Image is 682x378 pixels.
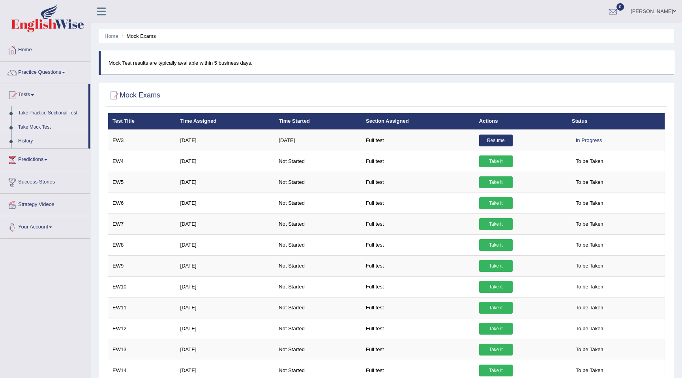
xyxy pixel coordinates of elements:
[362,113,475,130] th: Section Assigned
[475,113,568,130] th: Actions
[176,276,275,297] td: [DATE]
[362,276,475,297] td: Full test
[0,216,90,236] a: Your Account
[274,193,362,213] td: Not Started
[362,339,475,360] td: Full test
[108,318,176,339] td: EW12
[0,39,90,59] a: Home
[176,172,275,193] td: [DATE]
[572,344,607,356] span: To be Taken
[108,339,176,360] td: EW13
[176,234,275,255] td: [DATE]
[274,213,362,234] td: Not Started
[479,365,513,376] a: Take it
[274,172,362,193] td: Not Started
[274,130,362,151] td: [DATE]
[362,151,475,172] td: Full test
[0,171,90,191] a: Success Stories
[120,32,156,40] li: Mock Exams
[362,213,475,234] td: Full test
[176,297,275,318] td: [DATE]
[108,255,176,276] td: EW9
[176,255,275,276] td: [DATE]
[479,344,513,356] a: Take it
[176,113,275,130] th: Time Assigned
[15,120,88,135] a: Take Mock Test
[362,297,475,318] td: Full test
[108,297,176,318] td: EW11
[176,213,275,234] td: [DATE]
[572,365,607,376] span: To be Taken
[572,155,607,167] span: To be Taken
[108,172,176,193] td: EW5
[572,260,607,272] span: To be Taken
[274,297,362,318] td: Not Started
[479,218,513,230] a: Take it
[479,239,513,251] a: Take it
[0,62,90,81] a: Practice Questions
[274,151,362,172] td: Not Started
[108,234,176,255] td: EW8
[479,135,513,146] a: Resume
[109,59,666,67] p: Mock Test results are typically available within 5 business days.
[479,197,513,209] a: Take it
[572,176,607,188] span: To be Taken
[479,323,513,335] a: Take it
[572,135,606,146] div: In Progress
[572,323,607,335] span: To be Taken
[479,302,513,314] a: Take it
[572,239,607,251] span: To be Taken
[568,113,665,130] th: Status
[572,302,607,314] span: To be Taken
[108,193,176,213] td: EW6
[572,197,607,209] span: To be Taken
[108,130,176,151] td: EW3
[362,130,475,151] td: Full test
[108,90,160,101] h2: Mock Exams
[0,194,90,213] a: Strategy Videos
[479,155,513,167] a: Take it
[15,134,88,148] a: History
[362,193,475,213] td: Full test
[274,255,362,276] td: Not Started
[108,151,176,172] td: EW4
[176,193,275,213] td: [DATE]
[572,281,607,293] span: To be Taken
[15,106,88,120] a: Take Practice Sectional Test
[362,172,475,193] td: Full test
[274,113,362,130] th: Time Started
[274,339,362,360] td: Not Started
[274,234,362,255] td: Not Started
[479,176,513,188] a: Take it
[616,3,624,11] span: 0
[0,84,88,104] a: Tests
[108,113,176,130] th: Test Title
[479,260,513,272] a: Take it
[274,276,362,297] td: Not Started
[274,318,362,339] td: Not Started
[176,339,275,360] td: [DATE]
[362,234,475,255] td: Full test
[108,213,176,234] td: EW7
[108,276,176,297] td: EW10
[362,255,475,276] td: Full test
[0,149,90,168] a: Predictions
[176,130,275,151] td: [DATE]
[105,33,118,39] a: Home
[176,318,275,339] td: [DATE]
[176,151,275,172] td: [DATE]
[572,218,607,230] span: To be Taken
[362,318,475,339] td: Full test
[479,281,513,293] a: Take it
